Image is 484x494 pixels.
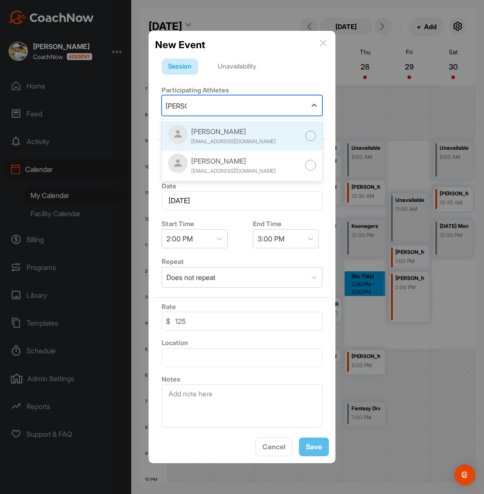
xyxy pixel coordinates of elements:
[166,272,215,283] div: Does not repeat
[258,234,285,244] div: 3:00 PM
[162,86,229,94] label: Participating Athletes
[299,438,329,456] button: Save
[162,119,322,129] div: + Invite New Athlete
[191,126,276,137] div: [PERSON_NAME]
[155,37,205,52] h2: New Event
[255,438,292,456] button: Cancel
[191,138,276,145] div: [EMAIL_ADDRESS][DOMAIN_NAME]
[253,220,282,228] label: End Time
[162,220,194,228] label: Start Time
[166,234,193,244] div: 2:00 PM
[454,464,475,485] div: Open Intercom Messenger
[162,339,188,347] label: Location
[162,312,322,331] input: 0
[162,59,198,75] div: Session
[162,191,322,210] input: Select Date
[211,59,263,75] div: Unavailability
[166,316,170,326] span: $
[162,257,184,266] label: Repeat
[162,375,180,383] label: Notes
[162,182,176,190] label: Date
[191,167,276,175] div: [EMAIL_ADDRESS][DOMAIN_NAME]
[162,303,176,311] label: Rate
[191,156,276,166] div: [PERSON_NAME]
[320,40,327,46] img: info
[168,154,188,173] img: default-ef6cabf814de5a2bf16c804365e32c732080f9872bdf737d349900a9daf73cf9.png
[168,125,188,144] img: default-ef6cabf814de5a2bf16c804365e32c732080f9872bdf737d349900a9daf73cf9.png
